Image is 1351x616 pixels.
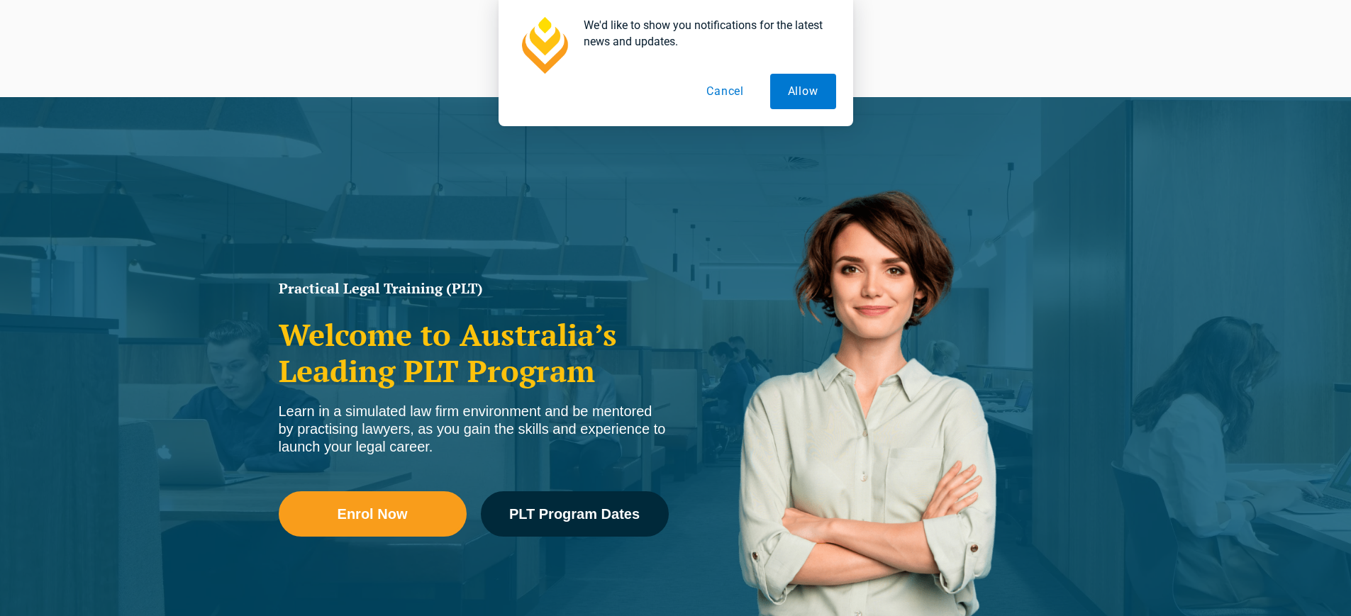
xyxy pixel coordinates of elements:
[279,317,669,388] h2: Welcome to Australia’s Leading PLT Program
[279,281,669,296] h1: Practical Legal Training (PLT)
[572,17,836,50] div: We'd like to show you notifications for the latest news and updates.
[279,491,467,537] a: Enrol Now
[481,491,669,537] a: PLT Program Dates
[516,17,572,74] img: notification icon
[689,74,762,109] button: Cancel
[338,507,408,521] span: Enrol Now
[279,403,669,456] div: Learn in a simulated law firm environment and be mentored by practising lawyers, as you gain the ...
[770,74,836,109] button: Allow
[509,507,640,521] span: PLT Program Dates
